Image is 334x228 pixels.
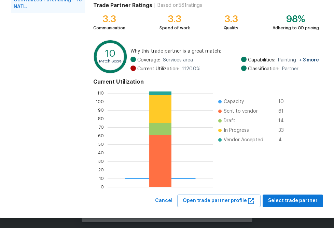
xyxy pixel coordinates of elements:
div: Based on 581 ratings [157,2,202,9]
span: Select trade partner [268,197,318,205]
span: Capacity [224,98,244,105]
text: 20 [99,168,104,172]
span: In Progress [224,127,249,134]
span: Current Utilization: [137,66,179,72]
text: 100 [96,100,104,104]
text: Match Score [99,59,122,63]
span: Sent to vendor [224,108,258,115]
button: Select trade partner [263,195,323,207]
div: Speed of work [159,25,190,31]
span: Capabilities: [248,57,275,63]
div: 3.3 [224,16,238,23]
text: 10 [106,49,116,58]
span: Services area [163,57,193,63]
text: 10 [99,176,104,181]
div: Quality [224,25,238,31]
span: Open trade partner profile [183,197,255,205]
button: Open trade partner profile [177,195,261,207]
span: Why this trade partner is a great match: [130,48,319,55]
span: 4 [278,137,289,143]
span: 10 [278,98,289,105]
div: Adhering to OD pricing [273,25,319,31]
text: 40 [98,151,104,155]
div: 98% [273,16,319,23]
span: 61 [278,108,289,115]
text: 0 [101,185,104,189]
span: Coverage: [137,57,160,63]
span: Vendor Accepted [224,137,263,143]
span: Painting [278,57,319,63]
span: + 3 more [299,58,319,62]
span: Partner [282,66,298,72]
text: 60 [98,134,104,138]
span: Classification: [248,66,279,72]
div: 3.3 [159,16,190,23]
h4: Trade Partner Ratings [93,2,152,9]
text: 90 [98,108,104,112]
div: | [152,2,157,9]
text: 30 [99,159,104,163]
text: 110 [98,91,104,95]
span: Cancel [155,197,172,205]
span: Draft [224,117,235,124]
text: 50 [99,142,104,146]
text: 80 [98,117,104,121]
h4: Current Utilization [93,79,319,85]
span: 14 [278,117,289,124]
div: 3.3 [93,16,125,23]
text: 70 [99,125,104,129]
span: 1120.0 % [182,66,200,72]
div: Communication [93,25,125,31]
span: 33 [278,127,289,134]
button: Cancel [152,195,175,207]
